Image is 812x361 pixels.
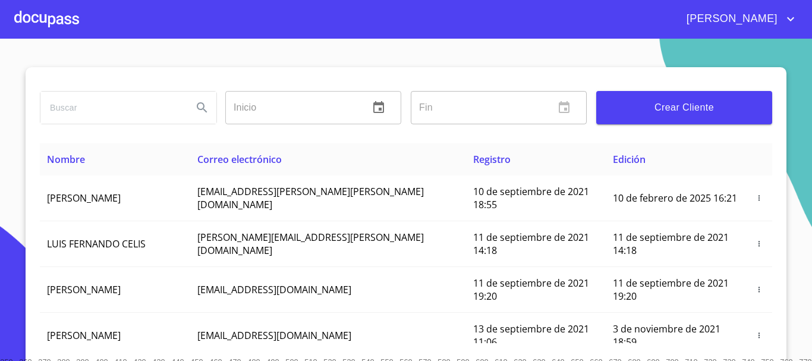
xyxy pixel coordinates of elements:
[678,10,783,29] span: [PERSON_NAME]
[47,153,85,166] span: Nombre
[473,322,589,349] span: 13 de septiembre de 2021 11:06
[40,92,183,124] input: search
[197,283,351,296] span: [EMAIL_ADDRESS][DOMAIN_NAME]
[197,231,424,257] span: [PERSON_NAME][EMAIL_ADDRESS][PERSON_NAME][DOMAIN_NAME]
[473,185,589,211] span: 10 de septiembre de 2021 18:55
[188,93,216,122] button: Search
[197,185,424,211] span: [EMAIL_ADDRESS][PERSON_NAME][PERSON_NAME][DOMAIN_NAME]
[47,283,121,296] span: [PERSON_NAME]
[606,99,763,116] span: Crear Cliente
[613,322,720,349] span: 3 de noviembre de 2021 18:59
[613,277,729,303] span: 11 de septiembre de 2021 19:20
[678,10,798,29] button: account of current user
[47,329,121,342] span: [PERSON_NAME]
[473,231,589,257] span: 11 de septiembre de 2021 14:18
[596,91,772,124] button: Crear Cliente
[613,192,737,205] span: 10 de febrero de 2025 16:21
[473,153,511,166] span: Registro
[613,231,729,257] span: 11 de septiembre de 2021 14:18
[47,192,121,205] span: [PERSON_NAME]
[613,153,646,166] span: Edición
[473,277,589,303] span: 11 de septiembre de 2021 19:20
[47,237,146,250] span: LUIS FERNANDO CELIS
[197,329,351,342] span: [EMAIL_ADDRESS][DOMAIN_NAME]
[197,153,282,166] span: Correo electrónico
